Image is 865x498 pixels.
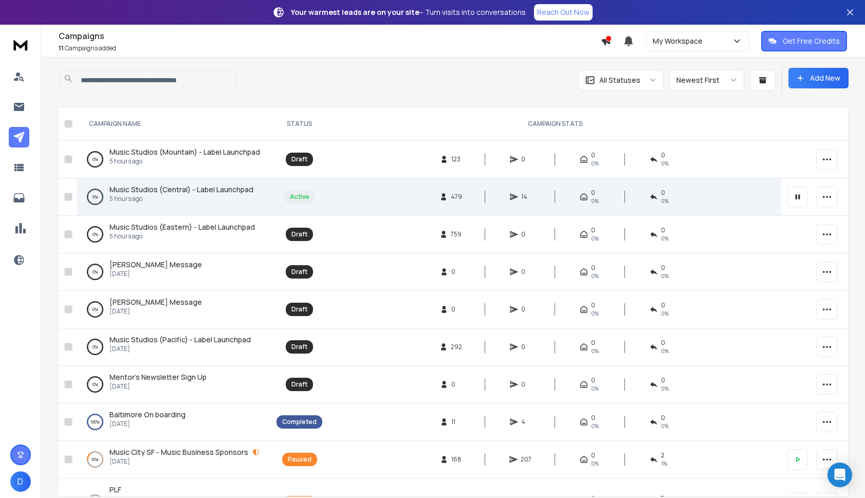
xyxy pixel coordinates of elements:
span: 0 % [661,197,669,205]
p: Campaigns added [59,44,601,52]
td: 0%Music Studios (Eastern) - Label Launchpad5 hours ago [77,216,270,253]
button: D [10,471,31,492]
span: 0% [591,159,599,168]
td: 0%Music Studios (Pacific) - Label Launchpad[DATE] [77,328,270,366]
a: Baltimore On boarding [109,410,186,420]
a: Reach Out Now [534,4,593,21]
span: 0% [591,422,599,430]
span: 0% [591,347,599,355]
button: Newest First [670,70,744,90]
p: 0 % [93,229,98,239]
span: 0 [591,301,595,309]
div: Completed [282,418,317,426]
span: [PERSON_NAME] Message [109,260,202,269]
span: 0% [591,272,599,280]
div: Active [290,193,309,201]
span: 0% [661,347,669,355]
p: 0 % [93,192,98,202]
span: 0 [661,339,665,347]
span: 0 [451,305,462,313]
p: [DATE] [109,307,202,316]
strong: Your warmest leads are on your site [291,7,419,17]
p: [DATE] [109,382,207,391]
p: 0 % [93,267,98,277]
span: 0% [591,384,599,393]
span: 759 [451,230,462,238]
th: STATUS [270,107,328,141]
td: 0%[PERSON_NAME] Message[DATE] [77,253,270,291]
a: [PERSON_NAME] Message [109,297,202,307]
p: Reach Out Now [537,7,590,17]
button: Add New [788,68,849,88]
span: 4 [521,418,531,426]
div: Draft [291,343,307,351]
span: 0 [591,339,595,347]
a: [PERSON_NAME] Message [109,260,202,270]
span: 0 [661,151,665,159]
a: Music Studios (Pacific) - Label Launchpad [109,335,251,345]
span: Music Studios (Central) - Label Launchpad [109,185,253,194]
span: 0% [661,272,669,280]
span: 11 [451,418,462,426]
span: 0% [661,234,669,243]
span: 0% [591,234,599,243]
span: 0 [521,305,531,313]
span: Music Studios (Pacific) - Label Launchpad [109,335,251,344]
td: 0%Music Studios (Central) - Label Launchpad5 hours ago [77,178,270,216]
span: 292 [451,343,462,351]
span: 1 % [661,459,667,468]
th: CAMPAIGN STATS [328,107,781,141]
p: All Statuses [599,75,640,85]
p: [DATE] [109,457,260,466]
span: 0 [521,268,531,276]
p: 0 % [93,342,98,352]
p: 0 % [93,304,98,315]
span: 2 [661,451,665,459]
span: 0 [591,451,595,459]
p: [DATE] [109,270,202,278]
span: 14 [521,193,531,201]
p: 0 % [93,379,98,390]
span: 0 [661,414,665,422]
div: Draft [291,305,307,313]
span: 207 [521,455,531,464]
a: Music Studios (Central) - Label Launchpad [109,185,253,195]
span: 0% [661,384,669,393]
div: Draft [291,155,307,163]
a: Music Studios (Mountain) - Label Launchpad [109,147,260,157]
p: [DATE] [109,345,251,353]
a: Mentor's Newsletter Sign Up [109,372,207,382]
span: 0 [521,380,531,389]
h1: Campaigns [59,30,601,42]
span: 0 [661,376,665,384]
td: 16%Music City SF - Music Business Sponsors[DATE] [77,441,270,478]
div: Draft [291,380,307,389]
td: 0%[PERSON_NAME] Message[DATE] [77,291,270,328]
p: 0 % [93,154,98,164]
p: 16 % [91,454,99,465]
span: 0 [591,226,595,234]
td: 100%Baltimore On boarding[DATE] [77,403,270,441]
span: 123 [451,155,462,163]
button: Get Free Credits [761,31,847,51]
span: 0 [591,264,595,272]
span: 0 [451,268,462,276]
span: 0 [521,230,531,238]
span: 0% [661,309,669,318]
span: 168 [451,455,462,464]
span: 0 % [661,422,669,430]
p: – Turn visits into conversations [291,7,526,17]
span: 0 [451,380,462,389]
span: Music City SF - Music Business Sponsors [109,447,248,457]
td: 0%Mentor's Newsletter Sign Up[DATE] [77,366,270,403]
a: Music Studios (Eastern) - Label Launchpad [109,222,255,232]
span: 0 [591,414,595,422]
span: 0% [591,309,599,318]
span: PLF [109,485,121,494]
